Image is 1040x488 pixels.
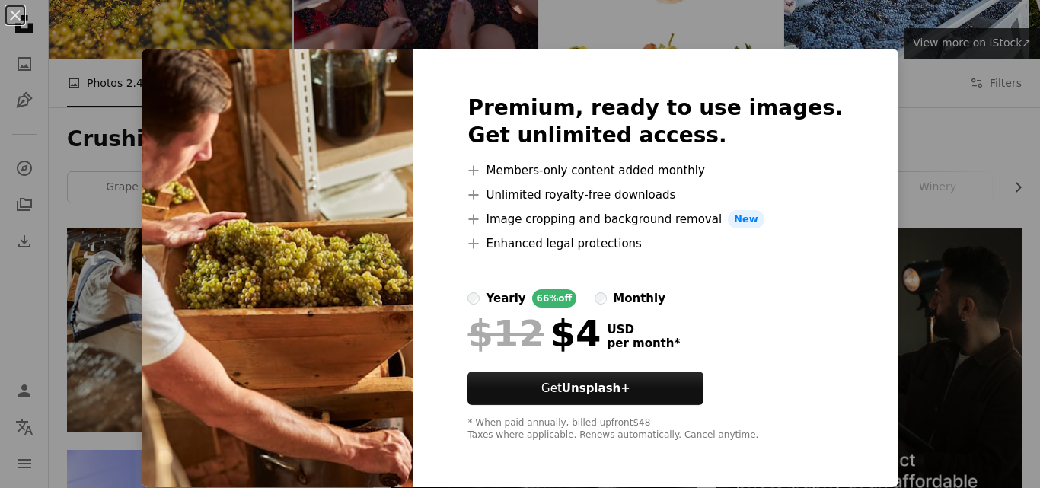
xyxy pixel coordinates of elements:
[607,323,680,336] span: USD
[486,289,525,308] div: yearly
[607,336,680,350] span: per month *
[613,289,665,308] div: monthly
[467,186,843,204] li: Unlimited royalty-free downloads
[467,94,843,149] h2: Premium, ready to use images. Get unlimited access.
[467,292,480,305] input: yearly66%off
[467,210,843,228] li: Image cropping and background removal
[562,381,630,395] strong: Unsplash+
[142,49,413,487] img: premium_photo-1661508872700-6b3191764878
[467,314,601,353] div: $4
[728,210,764,228] span: New
[467,372,703,405] button: GetUnsplash+
[467,161,843,180] li: Members-only content added monthly
[467,234,843,253] li: Enhanced legal protections
[595,292,607,305] input: monthly
[532,289,577,308] div: 66% off
[467,417,843,442] div: * When paid annually, billed upfront $48 Taxes where applicable. Renews automatically. Cancel any...
[467,314,544,353] span: $12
